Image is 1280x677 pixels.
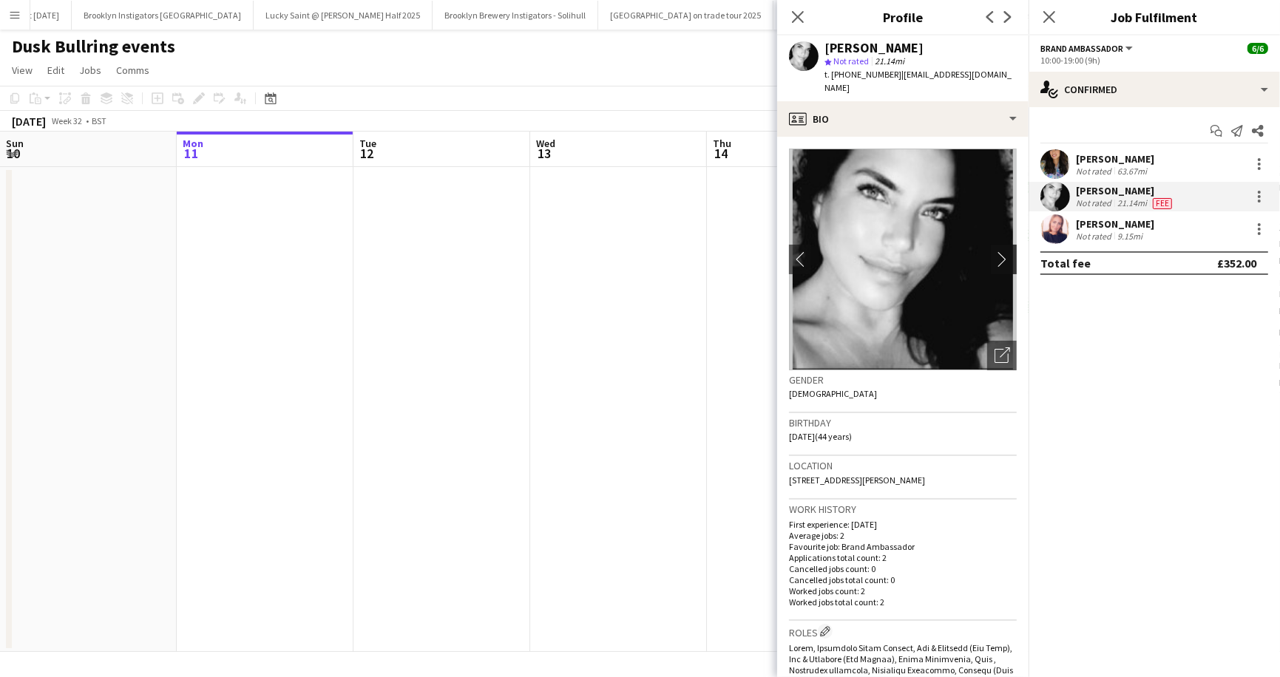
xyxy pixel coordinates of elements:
p: Cancelled jobs count: 0 [789,563,1017,574]
span: 12 [357,145,376,162]
div: [DATE] [12,114,46,129]
span: Not rated [833,55,869,67]
p: Applications total count: 2 [789,552,1017,563]
span: | [EMAIL_ADDRESS][DOMAIN_NAME] [824,69,1012,93]
p: Worked jobs count: 2 [789,585,1017,596]
a: Comms [110,61,155,80]
span: Week 32 [49,115,86,126]
button: Brooklyn Brewery Instigators - Solihull [433,1,598,30]
div: Total fee [1040,256,1091,271]
div: Crew has different fees then in role [1150,197,1175,209]
button: [GEOGRAPHIC_DATA] on trade tour 2025 [598,1,773,30]
a: Edit [41,61,70,80]
div: Not rated [1076,166,1114,177]
h3: Gender [789,373,1017,387]
div: BST [92,115,106,126]
span: Wed [536,137,555,150]
div: Bio [777,101,1029,137]
h1: Dusk Bullring events [12,35,175,58]
span: [DEMOGRAPHIC_DATA] [789,388,877,399]
p: Cancelled jobs total count: 0 [789,574,1017,585]
button: Dusk Bullring events [773,1,879,30]
h3: Profile [777,7,1029,27]
div: 63.67mi [1114,166,1150,177]
span: Tue [359,137,376,150]
span: 21.14mi [872,55,907,67]
button: Brooklyn Instigators [GEOGRAPHIC_DATA] [72,1,254,30]
span: Comms [116,64,149,77]
div: 9.15mi [1114,231,1145,242]
span: t. [PHONE_NUMBER] [824,69,901,80]
span: 6/6 [1247,43,1268,54]
h3: Job Fulfilment [1029,7,1280,27]
h3: Location [789,459,1017,472]
h3: Birthday [789,416,1017,429]
div: [PERSON_NAME] [1076,152,1154,166]
div: Confirmed [1029,72,1280,107]
button: Brand Ambassador [1040,43,1135,54]
span: Sun [6,137,24,150]
span: Edit [47,64,64,77]
p: Average jobs: 2 [789,530,1017,541]
a: Jobs [73,61,107,80]
span: [DATE] (44 years) [789,431,852,442]
div: Open photos pop-in [987,341,1017,370]
span: Jobs [79,64,101,77]
span: 14 [711,145,731,162]
div: [PERSON_NAME] [824,41,924,55]
h3: Work history [789,503,1017,516]
a: View [6,61,38,80]
span: 13 [534,145,555,162]
span: Thu [713,137,731,150]
p: Worked jobs total count: 2 [789,596,1017,608]
div: 21.14mi [1114,197,1150,209]
p: First experience: [DATE] [789,519,1017,530]
div: Not rated [1076,197,1114,209]
span: 10 [4,145,24,162]
span: View [12,64,33,77]
button: Lucky Saint @ [PERSON_NAME] Half 2025 [254,1,433,30]
div: [PERSON_NAME] [1076,184,1175,197]
span: Mon [183,137,203,150]
p: Favourite job: Brand Ambassador [789,541,1017,552]
div: £352.00 [1217,256,1256,271]
span: [STREET_ADDRESS][PERSON_NAME] [789,474,925,486]
div: Not rated [1076,231,1114,242]
span: Brand Ambassador [1040,43,1123,54]
div: 10:00-19:00 (9h) [1040,55,1268,66]
span: Fee [1153,198,1172,209]
h3: Roles [789,624,1017,639]
div: [PERSON_NAME] [1076,217,1154,231]
img: Crew avatar or photo [789,149,1017,370]
span: 11 [180,145,203,162]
